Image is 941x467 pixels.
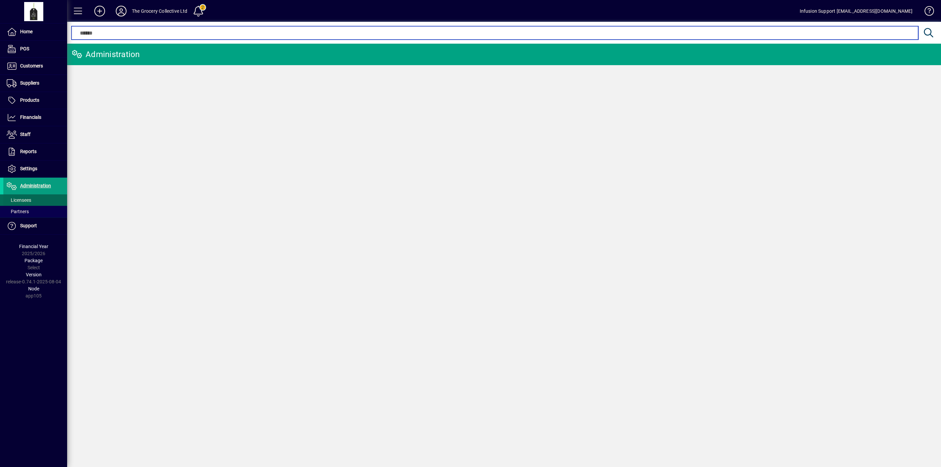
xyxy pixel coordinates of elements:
[20,29,33,34] span: Home
[20,63,43,68] span: Customers
[132,6,188,16] div: The Grocery Collective Ltd
[26,272,42,277] span: Version
[3,160,67,177] a: Settings
[20,80,39,86] span: Suppliers
[20,46,29,51] span: POS
[3,206,67,217] a: Partners
[89,5,110,17] button: Add
[799,6,912,16] div: Infusion Support [EMAIL_ADDRESS][DOMAIN_NAME]
[20,97,39,103] span: Products
[7,209,29,214] span: Partners
[3,75,67,92] a: Suppliers
[20,183,51,188] span: Administration
[20,149,37,154] span: Reports
[20,223,37,228] span: Support
[28,286,39,291] span: Node
[20,132,31,137] span: Staff
[3,92,67,109] a: Products
[110,5,132,17] button: Profile
[72,49,140,60] div: Administration
[919,1,933,23] a: Knowledge Base
[3,143,67,160] a: Reports
[24,258,43,263] span: Package
[3,194,67,206] a: Licensees
[20,114,41,120] span: Financials
[3,126,67,143] a: Staff
[19,244,48,249] span: Financial Year
[3,218,67,234] a: Support
[3,58,67,75] a: Customers
[3,109,67,126] a: Financials
[20,166,37,171] span: Settings
[3,41,67,57] a: POS
[3,24,67,40] a: Home
[7,197,31,203] span: Licensees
